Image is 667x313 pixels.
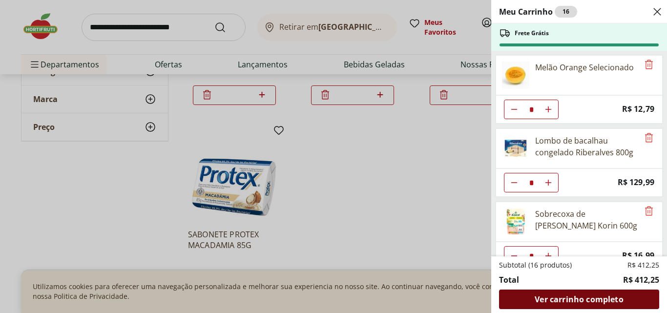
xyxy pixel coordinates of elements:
button: Diminuir Quantidade [504,246,524,266]
input: Quantidade Atual [524,100,539,119]
span: R$ 12,79 [622,103,654,116]
span: Frete Grátis [515,29,549,37]
button: Remove [643,59,655,71]
span: Ver carrinho completo [535,295,623,303]
div: Sobrecoxa de [PERSON_NAME] Korin 600g [535,208,639,231]
button: Diminuir Quantidade [504,173,524,192]
h2: Meu Carrinho [499,6,577,18]
div: Melão Orange Selecionado [535,62,634,73]
button: Aumentar Quantidade [539,246,558,266]
button: Diminuir Quantidade [504,100,524,119]
span: R$ 16,99 [622,249,654,262]
div: 16 [555,6,577,18]
span: R$ 412,25 [623,274,659,286]
span: R$ 129,99 [618,176,654,189]
input: Quantidade Atual [524,247,539,265]
button: Remove [643,132,655,144]
span: Subtotal (16 produtos) [499,260,572,270]
a: Ver carrinho completo [499,290,659,309]
button: Aumentar Quantidade [539,173,558,192]
button: Remove [643,206,655,217]
span: Total [499,274,519,286]
button: Aumentar Quantidade [539,100,558,119]
img: Melão Orange Selecionado [502,62,529,89]
img: Sobrecoxa de Frango Congelada Korin 600g [502,208,529,235]
div: Lombo de bacalhau congelado Riberalves 800g [535,135,639,158]
input: Quantidade Atual [524,173,539,192]
img: Lombo de bacalhau congelado Riberalves 800g [502,135,529,162]
span: R$ 412,25 [627,260,659,270]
